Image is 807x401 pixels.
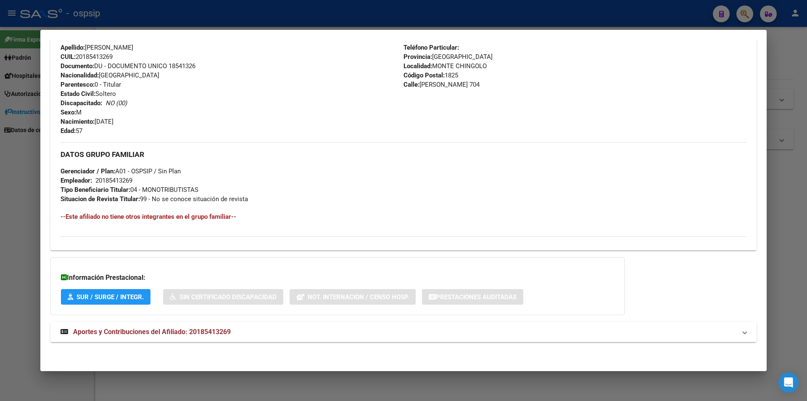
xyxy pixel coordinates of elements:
span: [GEOGRAPHIC_DATA] [403,53,493,61]
strong: Edad: [61,127,76,135]
button: Prestaciones Auditadas [422,289,523,305]
strong: Empleador: [61,177,92,184]
span: Aportes y Contribuciones del Afiliado: 20185413269 [73,328,231,336]
strong: Nacimiento: [61,118,95,125]
h3: DATOS GRUPO FAMILIAR [61,150,746,159]
span: [PERSON_NAME] [61,44,133,51]
span: SUR / SURGE / INTEGR. [76,293,144,301]
h4: --Este afiliado no tiene otros integrantes en el grupo familiar-- [61,212,746,221]
strong: Código Postal: [403,72,445,79]
span: [GEOGRAPHIC_DATA] [61,72,159,79]
span: 57 [61,127,82,135]
strong: Estado Civil: [61,90,95,98]
div: 20185413269 [95,176,132,185]
span: 1825 [403,72,458,79]
mat-expansion-panel-header: Aportes y Contribuciones del Afiliado: 20185413269 [50,322,757,342]
span: 0 - Titular [61,81,121,88]
span: 04 - MONOTRIBUTISTAS [61,186,198,194]
button: Not. Internacion / Censo Hosp. [290,289,416,305]
strong: Documento: [61,62,94,70]
span: 20185413269 [61,53,113,61]
h3: Información Prestacional: [61,273,614,283]
strong: Situacion de Revista Titular: [61,195,140,203]
span: Prestaciones Auditadas [436,293,517,301]
button: Sin Certificado Discapacidad [163,289,283,305]
span: DU - DOCUMENTO UNICO 18541326 [61,62,195,70]
button: SUR / SURGE / INTEGR. [61,289,150,305]
span: M [61,109,82,116]
span: A01 - OSPSIP / Sin Plan [61,167,181,175]
span: MONTE CHINGOLO [403,62,487,70]
strong: CUIL: [61,53,76,61]
div: Open Intercom Messenger [778,372,799,393]
i: NO (00) [105,99,127,107]
strong: Teléfono Particular: [403,44,459,51]
strong: Calle: [403,81,419,88]
strong: Discapacitado: [61,99,102,107]
span: [PERSON_NAME] 704 [403,81,480,88]
strong: Sexo: [61,109,76,116]
strong: Parentesco: [61,81,95,88]
strong: Tipo Beneficiario Titular: [61,186,130,194]
span: 99 - No se conoce situación de revista [61,195,248,203]
strong: Nacionalidad: [61,72,99,79]
span: Sin Certificado Discapacidad [179,293,277,301]
strong: Gerenciador / Plan: [61,167,115,175]
strong: Localidad: [403,62,432,70]
span: [DATE] [61,118,113,125]
strong: Apellido: [61,44,85,51]
span: Soltero [61,90,116,98]
strong: Provincia: [403,53,432,61]
span: Not. Internacion / Censo Hosp. [308,293,409,301]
